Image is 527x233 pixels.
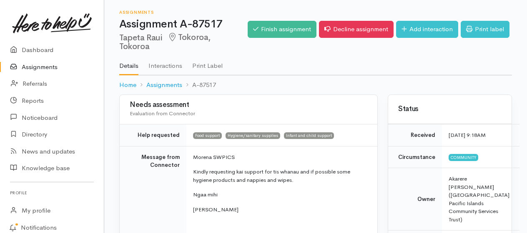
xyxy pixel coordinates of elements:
[130,110,195,117] span: Evaluation from Connector
[193,153,367,161] p: Morena SWPICS
[120,124,186,146] td: Help requested
[146,80,182,90] a: Assignments
[248,21,316,38] a: Finish assignment
[388,146,442,168] td: Circumstance
[193,206,367,214] p: [PERSON_NAME]
[10,187,94,198] h6: Profile
[319,21,394,38] a: Decline assignment
[148,51,182,74] a: Interactions
[398,105,502,113] h3: Status
[284,132,334,139] span: Infant and child support
[449,154,478,161] span: Community
[119,33,248,52] h2: Tapeta Raui
[396,21,458,38] a: Add interaction
[192,51,223,74] a: Print Label
[119,10,248,15] h6: Assignments
[449,175,509,223] span: Akarere [PERSON_NAME] ([GEOGRAPHIC_DATA] Pacific Islands Community Services Trust)
[119,75,512,95] nav: breadcrumb
[182,80,216,90] li: A-87517
[388,168,442,231] td: Owner
[449,131,486,139] time: [DATE] 9:18AM
[119,18,248,30] h1: Assignment A-87517
[193,191,367,199] p: Ngaa mihi
[461,21,509,38] a: Print label
[130,101,367,109] h3: Needs assessment
[119,80,136,90] a: Home
[388,124,442,146] td: Received
[193,168,367,184] p: Kindly requesting kai support for tis whanau and if possible some hygiene products and nappies an...
[119,51,138,75] a: Details
[226,132,280,139] span: Hygiene/sanitary supplies
[193,132,222,139] span: Food support
[119,32,211,52] span: Tokoroa, Tokoroa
